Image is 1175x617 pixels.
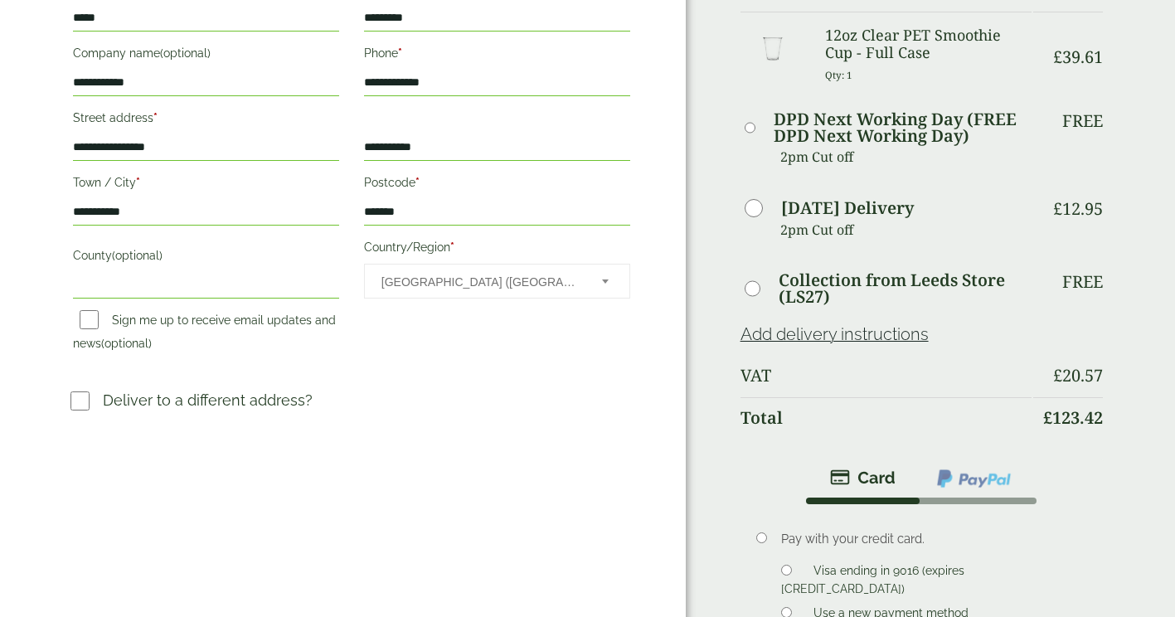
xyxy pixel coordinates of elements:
[781,530,1079,548] p: Pay with your credit card.
[781,564,964,600] label: Visa ending in 9016 (expires [CREDIT_CARD_DATA])
[740,324,929,344] a: Add delivery instructions
[740,356,1032,396] th: VAT
[1053,364,1103,386] bdi: 20.57
[415,176,420,189] abbr: required
[1062,272,1103,292] p: Free
[1053,364,1062,386] span: £
[364,264,630,299] span: Country/Region
[364,236,630,264] label: Country/Region
[781,200,914,216] label: [DATE] Delivery
[825,27,1032,62] h3: 12oz Clear PET Smoothie Cup - Full Case
[73,41,339,70] label: Company name
[1053,46,1062,68] span: £
[112,249,163,262] span: (optional)
[103,389,313,411] p: Deliver to a different address?
[1053,197,1062,220] span: £
[1062,111,1103,131] p: Free
[153,111,158,124] abbr: required
[1043,406,1103,429] bdi: 123.42
[825,69,852,81] small: Qty: 1
[1053,46,1103,68] bdi: 39.61
[398,46,402,60] abbr: required
[740,397,1032,438] th: Total
[780,144,1032,169] p: 2pm Cut off
[364,171,630,199] label: Postcode
[450,240,454,254] abbr: required
[73,244,339,272] label: County
[774,111,1032,144] label: DPD Next Working Day (FREE DPD Next Working Day)
[136,176,140,189] abbr: required
[364,41,630,70] label: Phone
[830,468,896,488] img: stripe.png
[160,46,211,60] span: (optional)
[381,265,580,299] span: United Kingdom (UK)
[935,468,1012,489] img: ppcp-gateway.png
[80,310,99,329] input: Sign me up to receive email updates and news(optional)
[73,171,339,199] label: Town / City
[73,313,336,355] label: Sign me up to receive email updates and news
[779,272,1032,305] label: Collection from Leeds Store (LS27)
[1053,197,1103,220] bdi: 12.95
[1043,406,1052,429] span: £
[101,337,152,350] span: (optional)
[73,106,339,134] label: Street address
[780,217,1032,242] p: 2pm Cut off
